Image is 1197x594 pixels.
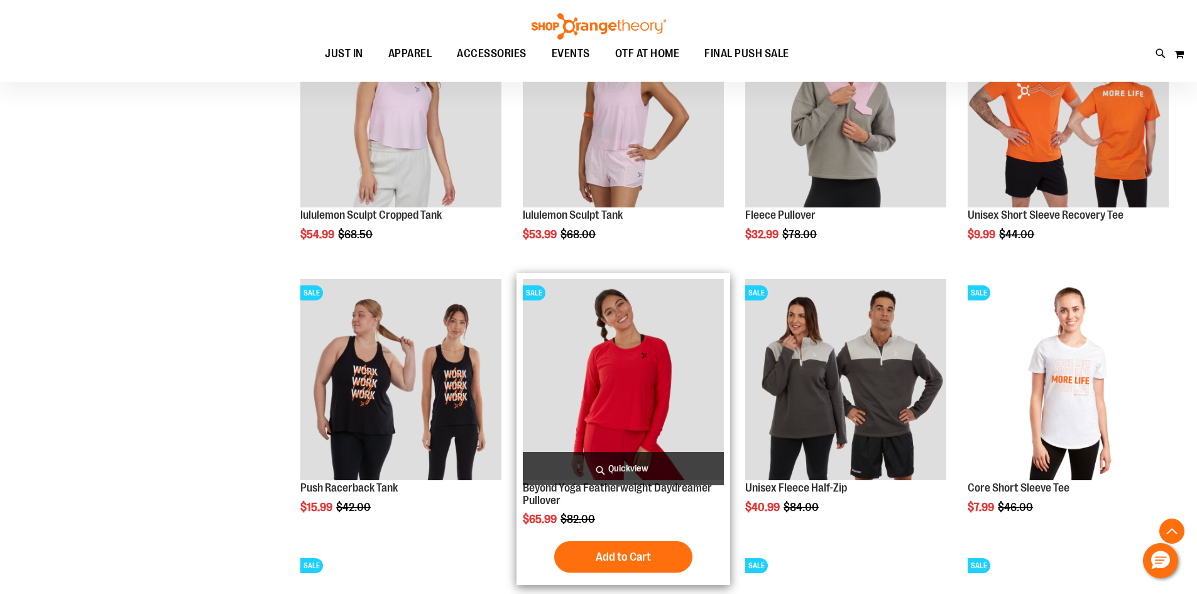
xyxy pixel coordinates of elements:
span: $78.00 [782,228,819,241]
a: Push Racerback Tank [300,481,398,494]
span: $44.00 [999,228,1036,241]
img: Product image for Unisex Short Sleeve Recovery Tee [968,6,1169,207]
span: SALE [968,558,990,573]
a: lululemon Sculpt Cropped TankSALE [300,6,501,209]
a: ACCESSORIES [444,40,539,69]
span: SALE [968,285,990,300]
span: SALE [745,558,768,573]
button: Add to Cart [554,541,692,573]
a: Quickview [523,452,724,485]
img: Product image for Core Short Sleeve Tee [968,279,1169,480]
span: JUST IN [325,40,363,68]
a: Unisex Short Sleeve Recovery Tee [968,209,1123,221]
span: $68.50 [338,228,374,241]
img: Product image for Push Racerback Tank [300,279,501,480]
a: Beyond Yoga Featherweight Daydreamer Pullover [523,481,712,507]
div: product [517,273,730,585]
span: $54.99 [300,228,336,241]
div: product [739,273,953,546]
span: SALE [745,285,768,300]
a: lululemon Sculpt Tank [523,209,623,221]
img: Product image for Unisex Fleece Half Zip [745,279,946,480]
a: lululemon Sculpt Cropped Tank [300,209,442,221]
span: $15.99 [300,501,334,514]
span: $82.00 [560,513,597,525]
span: OTF AT HOME [615,40,680,68]
span: EVENTS [552,40,590,68]
span: $42.00 [336,501,373,514]
img: Product image for Beyond Yoga Featherweight Daydreamer Pullover [523,279,724,480]
a: JUST IN [312,40,376,69]
a: Main Image of 1538347SALE [523,6,724,209]
a: Product image for Unisex Fleece Half ZipSALE [745,279,946,482]
span: $9.99 [968,228,997,241]
span: APPAREL [388,40,432,68]
span: $65.99 [523,513,559,525]
a: EVENTS [539,40,603,69]
span: Add to Cart [596,550,651,564]
a: OTF AT HOME [603,40,692,69]
span: $68.00 [560,228,598,241]
span: $32.99 [745,228,780,241]
span: $40.99 [745,501,782,514]
span: $53.99 [523,228,559,241]
span: ACCESSORIES [457,40,527,68]
a: Unisex Fleece Half-Zip [745,481,847,494]
a: Product image for Fleece PulloverSALE [745,6,946,209]
div: product [961,273,1175,546]
span: $7.99 [968,501,996,514]
img: Shop Orangetheory [530,13,668,40]
a: Product image for Core Short Sleeve TeeSALE [968,279,1169,482]
span: SALE [523,285,545,300]
button: Hello, have a question? Let’s chat. [1143,543,1178,578]
a: FINAL PUSH SALE [692,40,802,68]
img: Product image for Fleece Pullover [745,6,946,207]
span: $46.00 [998,501,1035,514]
a: Fleece Pullover [745,209,816,221]
img: lululemon Sculpt Cropped Tank [300,6,501,207]
div: product [294,273,508,546]
button: Back To Top [1159,519,1184,544]
span: $84.00 [784,501,821,514]
a: APPAREL [376,40,445,69]
span: SALE [300,285,323,300]
a: Core Short Sleeve Tee [968,481,1069,494]
a: Product image for Unisex Short Sleeve Recovery TeeSALE [968,6,1169,209]
a: Product image for Push Racerback TankSALE [300,279,501,482]
span: FINAL PUSH SALE [704,40,789,68]
img: Main Image of 1538347 [523,6,724,207]
span: SALE [300,558,323,573]
a: Product image for Beyond Yoga Featherweight Daydreamer PulloverSALE [523,279,724,482]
